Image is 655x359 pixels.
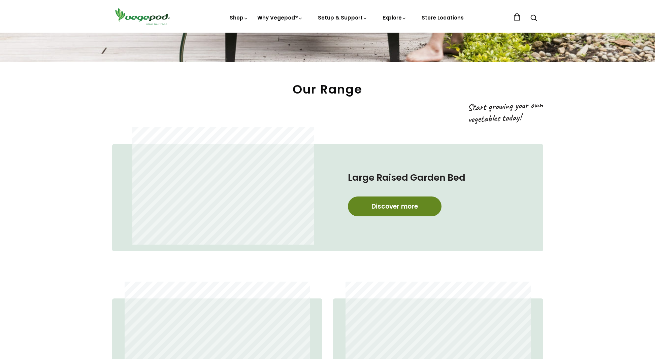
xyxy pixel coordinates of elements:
[112,82,543,97] h2: Our Range
[348,196,441,216] a: Discover more
[112,7,173,26] img: Vegepod
[257,14,303,21] a: Why Vegepod?
[383,14,407,21] a: Explore
[348,171,516,184] h4: Large Raised Garden Bed
[422,14,464,21] a: Store Locations
[318,14,368,21] a: Setup & Support
[230,14,249,21] a: Shop
[530,15,537,22] a: Search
